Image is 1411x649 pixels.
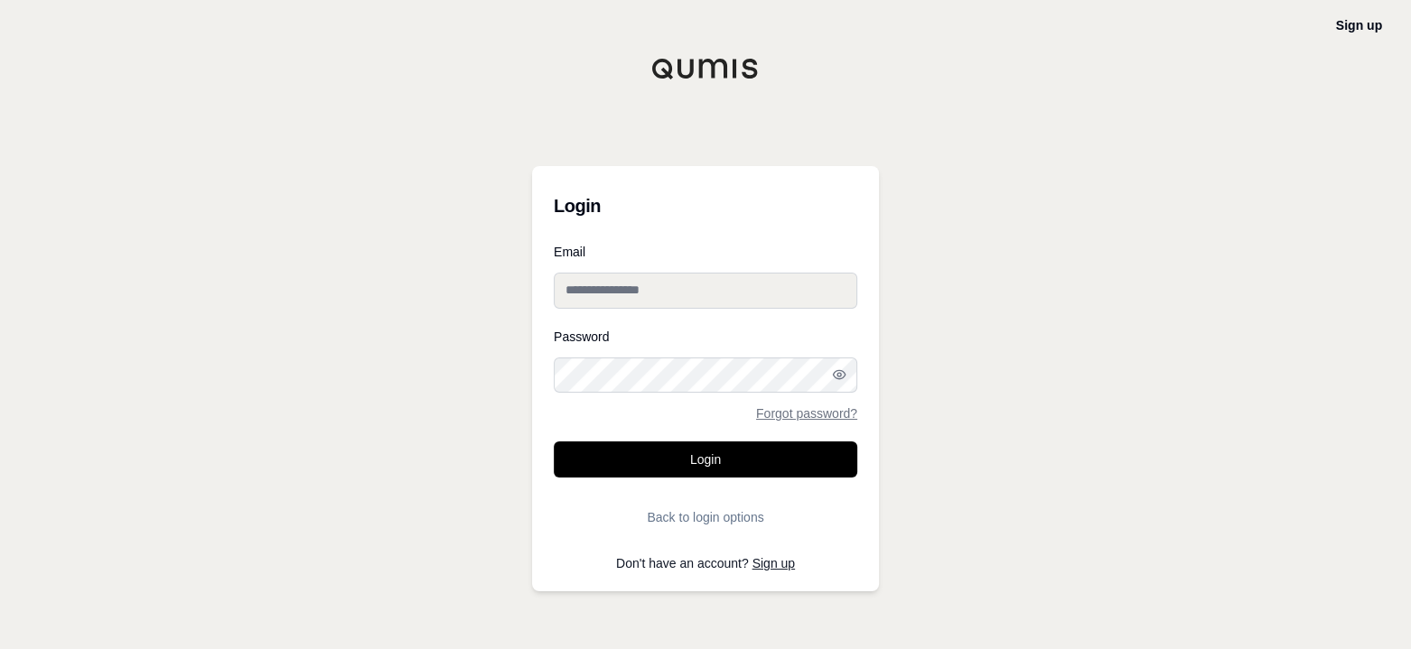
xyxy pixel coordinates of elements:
a: Forgot password? [756,407,857,420]
img: Qumis [651,58,760,79]
a: Sign up [752,556,795,570]
label: Email [554,246,857,258]
button: Back to login options [554,499,857,535]
button: Login [554,441,857,477]
h3: Login [554,188,857,224]
label: Password [554,330,857,343]
p: Don't have an account? [554,557,857,570]
a: Sign up [1336,18,1382,32]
